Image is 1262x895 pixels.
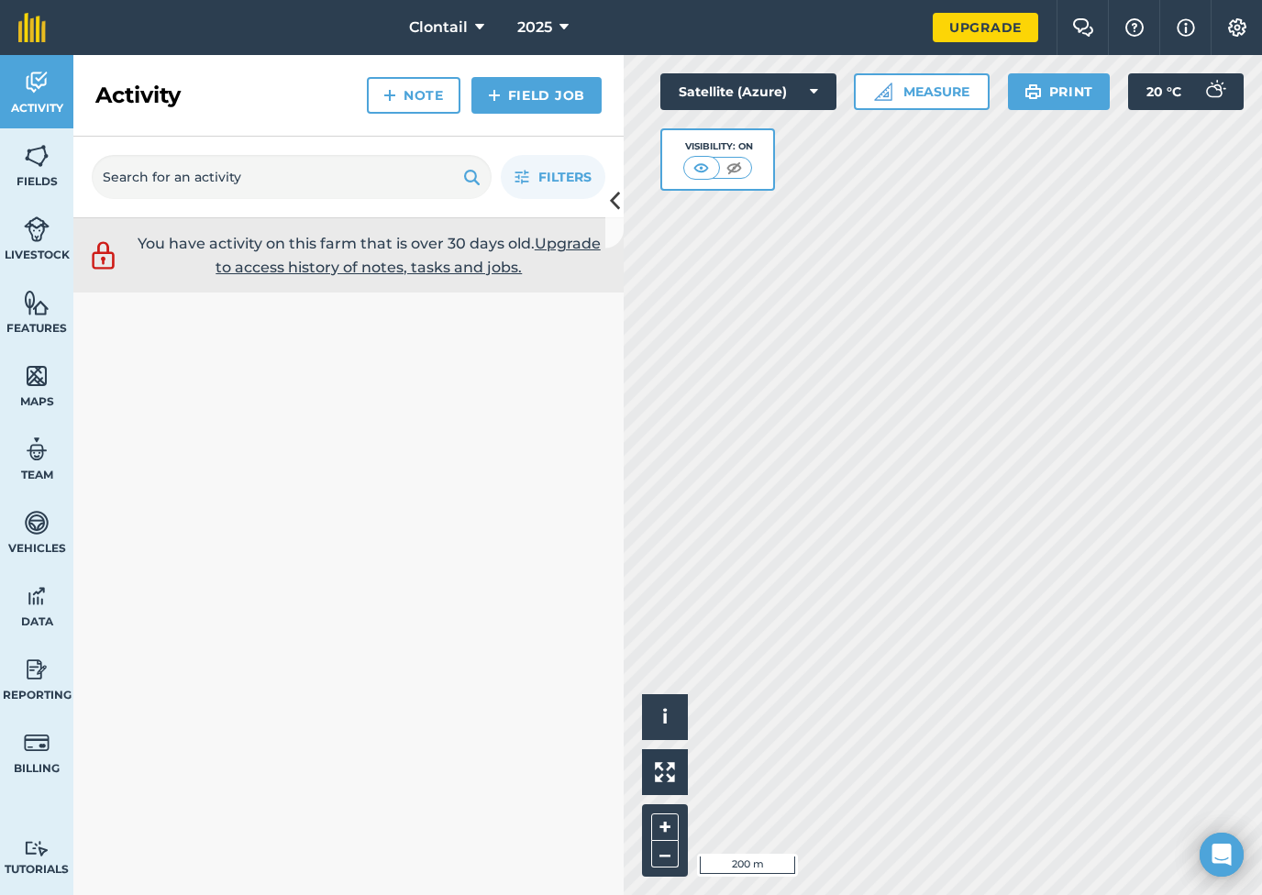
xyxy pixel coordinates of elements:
img: Four arrows, one pointing top left, one top right, one bottom right and the last bottom left [655,762,675,782]
img: A cog icon [1226,18,1248,37]
img: svg+xml;base64,PHN2ZyB4bWxucz0iaHR0cDovL3d3dy53My5vcmcvMjAwMC9zdmciIHdpZHRoPSI1MCIgaGVpZ2h0PSI0MC... [690,159,713,177]
img: svg+xml;base64,PHN2ZyB4bWxucz0iaHR0cDovL3d3dy53My5vcmcvMjAwMC9zdmciIHdpZHRoPSIxOSIgaGVpZ2h0PSIyNC... [1024,81,1042,103]
img: svg+xml;base64,PD94bWwgdmVyc2lvbj0iMS4wIiBlbmNvZGluZz0idXRmLTgiPz4KPCEtLSBHZW5lcmF0b3I6IEFkb2JlIE... [24,656,50,683]
img: svg+xml;base64,PD94bWwgdmVyc2lvbj0iMS4wIiBlbmNvZGluZz0idXRmLTgiPz4KPCEtLSBHZW5lcmF0b3I6IEFkb2JlIE... [24,729,50,757]
img: svg+xml;base64,PD94bWwgdmVyc2lvbj0iMS4wIiBlbmNvZGluZz0idXRmLTgiPz4KPCEtLSBHZW5lcmF0b3I6IEFkb2JlIE... [24,436,50,463]
img: Ruler icon [874,83,892,101]
button: 20 °C [1128,73,1244,110]
img: svg+xml;base64,PHN2ZyB4bWxucz0iaHR0cDovL3d3dy53My5vcmcvMjAwMC9zdmciIHdpZHRoPSIxOSIgaGVpZ2h0PSIyNC... [463,166,481,188]
a: Note [367,77,460,114]
button: Print [1008,73,1111,110]
span: i [662,705,668,728]
img: svg+xml;base64,PHN2ZyB4bWxucz0iaHR0cDovL3d3dy53My5vcmcvMjAwMC9zdmciIHdpZHRoPSIxNCIgaGVpZ2h0PSIyNC... [383,84,396,106]
div: Visibility: On [683,139,753,154]
button: Measure [854,73,990,110]
a: Field Job [471,77,602,114]
img: svg+xml;base64,PD94bWwgdmVyc2lvbj0iMS4wIiBlbmNvZGluZz0idXRmLTgiPz4KPCEtLSBHZW5lcmF0b3I6IEFkb2JlIE... [24,582,50,610]
div: Open Intercom Messenger [1200,833,1244,877]
img: A question mark icon [1124,18,1146,37]
img: svg+xml;base64,PHN2ZyB4bWxucz0iaHR0cDovL3d3dy53My5vcmcvMjAwMC9zdmciIHdpZHRoPSIxNCIgaGVpZ2h0PSIyNC... [488,84,501,106]
img: svg+xml;base64,PHN2ZyB4bWxucz0iaHR0cDovL3d3dy53My5vcmcvMjAwMC9zdmciIHdpZHRoPSI1NiIgaGVpZ2h0PSI2MC... [24,362,50,390]
a: Upgrade [933,13,1038,42]
img: svg+xml;base64,PHN2ZyB4bWxucz0iaHR0cDovL3d3dy53My5vcmcvMjAwMC9zdmciIHdpZHRoPSI1NiIgaGVpZ2h0PSI2MC... [24,142,50,170]
button: – [651,841,679,867]
img: svg+xml;base64,PD94bWwgdmVyc2lvbj0iMS4wIiBlbmNvZGluZz0idXRmLTgiPz4KPCEtLSBHZW5lcmF0b3I6IEFkb2JlIE... [24,215,50,243]
img: svg+xml;base64,PD94bWwgdmVyc2lvbj0iMS4wIiBlbmNvZGluZz0idXRmLTgiPz4KPCEtLSBHZW5lcmF0b3I6IEFkb2JlIE... [24,69,50,96]
img: svg+xml;base64,PHN2ZyB4bWxucz0iaHR0cDovL3d3dy53My5vcmcvMjAwMC9zdmciIHdpZHRoPSI1MCIgaGVpZ2h0PSI0MC... [723,159,746,177]
img: svg+xml;base64,PD94bWwgdmVyc2lvbj0iMS4wIiBlbmNvZGluZz0idXRmLTgiPz4KPCEtLSBHZW5lcmF0b3I6IEFkb2JlIE... [24,840,50,857]
span: Clontail [409,17,468,39]
img: svg+xml;base64,PD94bWwgdmVyc2lvbj0iMS4wIiBlbmNvZGluZz0idXRmLTgiPz4KPCEtLSBHZW5lcmF0b3I6IEFkb2JlIE... [87,238,119,272]
h2: Activity [95,81,181,110]
a: Upgrade to access history of notes, tasks and jobs. [216,235,601,276]
span: 2025 [517,17,552,39]
button: Satellite (Azure) [660,73,836,110]
button: i [642,694,688,740]
p: You have activity on this farm that is over 30 days old. [128,232,610,279]
button: Filters [501,155,605,199]
span: Filters [538,167,592,187]
input: Search for an activity [92,155,492,199]
img: Two speech bubbles overlapping with the left bubble in the forefront [1072,18,1094,37]
img: fieldmargin Logo [18,13,46,42]
img: svg+xml;base64,PHN2ZyB4bWxucz0iaHR0cDovL3d3dy53My5vcmcvMjAwMC9zdmciIHdpZHRoPSI1NiIgaGVpZ2h0PSI2MC... [24,289,50,316]
img: svg+xml;base64,PD94bWwgdmVyc2lvbj0iMS4wIiBlbmNvZGluZz0idXRmLTgiPz4KPCEtLSBHZW5lcmF0b3I6IEFkb2JlIE... [1196,73,1233,110]
button: + [651,813,679,841]
img: svg+xml;base64,PD94bWwgdmVyc2lvbj0iMS4wIiBlbmNvZGluZz0idXRmLTgiPz4KPCEtLSBHZW5lcmF0b3I6IEFkb2JlIE... [24,509,50,536]
img: svg+xml;base64,PHN2ZyB4bWxucz0iaHR0cDovL3d3dy53My5vcmcvMjAwMC9zdmciIHdpZHRoPSIxNyIgaGVpZ2h0PSIxNy... [1177,17,1195,39]
span: 20 ° C [1146,73,1181,110]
